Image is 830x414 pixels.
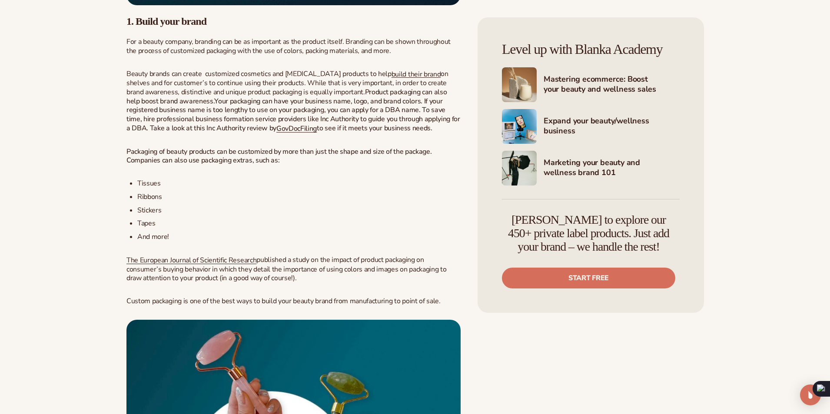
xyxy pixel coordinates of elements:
[126,69,448,97] span: on shelves and for customer’s to continue using their products. While that is very important, in ...
[502,151,680,185] a: Shopify Image 5 Marketing your beauty and wellness brand 101
[137,179,161,188] span: Tissues
[137,232,169,242] span: And more!
[544,116,680,137] h4: Expand your beauty/wellness business
[137,205,161,215] span: Stickers
[137,192,162,202] span: Ribbons
[392,69,441,79] a: build their brand
[502,109,680,144] a: Shopify Image 4 Expand your beauty/wellness business
[126,255,446,283] span: published a study on the impact of product packaging on consumer’s buying behavior in which they ...
[126,70,461,133] p: Product packaging can also help boost brand awareness.
[800,384,821,405] div: Open Intercom Messenger
[126,96,460,133] span: Your packaging can have your business name, logo, and brand colors. If your registered business n...
[502,151,537,185] img: Shopify Image 5
[126,296,441,306] span: Custom packaging is one of the best ways to build your beauty brand from manufacturing to point o...
[502,213,675,253] h4: [PERSON_NAME] to explore our 450+ private label products. Just add your brand – we handle the rest!
[126,147,461,166] p: Packaging of beauty products can be customized by more than just the shape and size of the packag...
[544,158,680,179] h4: Marketing your beauty and wellness brand 101
[126,69,392,79] span: Beauty brands can create customized cosmetics and [MEDICAL_DATA] products to help
[276,124,317,133] a: GovDocFiling
[502,67,680,102] a: Shopify Image 3 Mastering ecommerce: Boost your beauty and wellness sales
[137,219,155,228] span: Tapes
[502,42,680,57] h4: Level up with Blanka Academy
[126,255,256,265] a: The European Journal of Scientific Research
[126,37,451,56] span: For a beauty company, branding can be as important as the product itself. Branding can be shown t...
[502,268,675,288] a: Start free
[502,67,537,102] img: Shopify Image 3
[544,74,680,96] h4: Mastering ecommerce: Boost your beauty and wellness sales
[126,16,206,27] strong: 1. Build your brand
[502,109,537,144] img: Shopify Image 4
